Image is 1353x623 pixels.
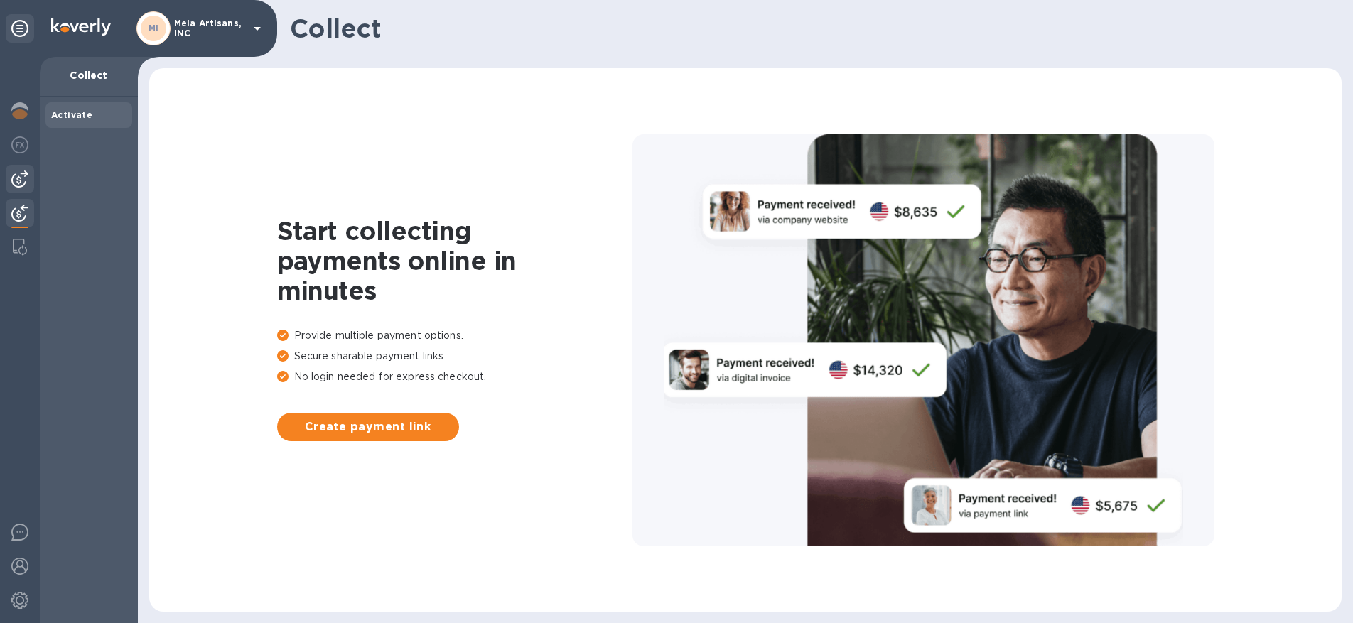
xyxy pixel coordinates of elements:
p: Secure sharable payment links. [277,349,632,364]
h1: Start collecting payments online in minutes [277,216,632,305]
p: Provide multiple payment options. [277,328,632,343]
b: MI [149,23,159,33]
b: Activate [51,109,92,120]
img: Logo [51,18,111,36]
img: Foreign exchange [11,136,28,153]
p: Mela Artisans, INC [174,18,245,38]
p: Collect [51,68,126,82]
span: Create payment link [289,418,448,435]
p: No login needed for express checkout. [277,369,632,384]
h1: Collect [290,13,1330,43]
button: Create payment link [277,413,459,441]
div: Unpin categories [6,14,34,43]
